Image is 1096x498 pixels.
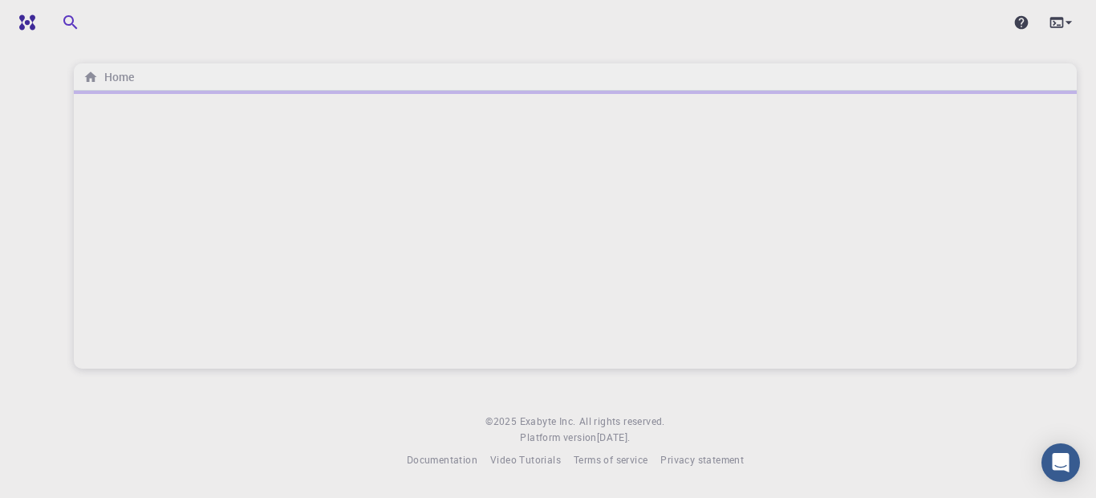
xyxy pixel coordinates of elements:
span: © 2025 [485,414,519,430]
span: Privacy statement [660,453,744,466]
a: Video Tutorials [490,452,561,468]
img: logo [13,14,35,31]
a: Privacy statement [660,452,744,468]
a: Documentation [407,452,477,468]
span: [DATE] . [597,431,631,443]
span: Video Tutorials [490,453,561,466]
h6: Home [98,68,134,86]
div: Open Intercom Messenger [1041,443,1080,482]
span: All rights reserved. [579,414,665,430]
span: Documentation [407,453,477,466]
span: Terms of service [574,453,647,466]
span: Platform version [520,430,596,446]
a: Terms of service [574,452,647,468]
nav: breadcrumb [80,68,137,86]
a: Exabyte Inc. [520,414,576,430]
span: Exabyte Inc. [520,414,576,427]
a: [DATE]. [597,430,631,446]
